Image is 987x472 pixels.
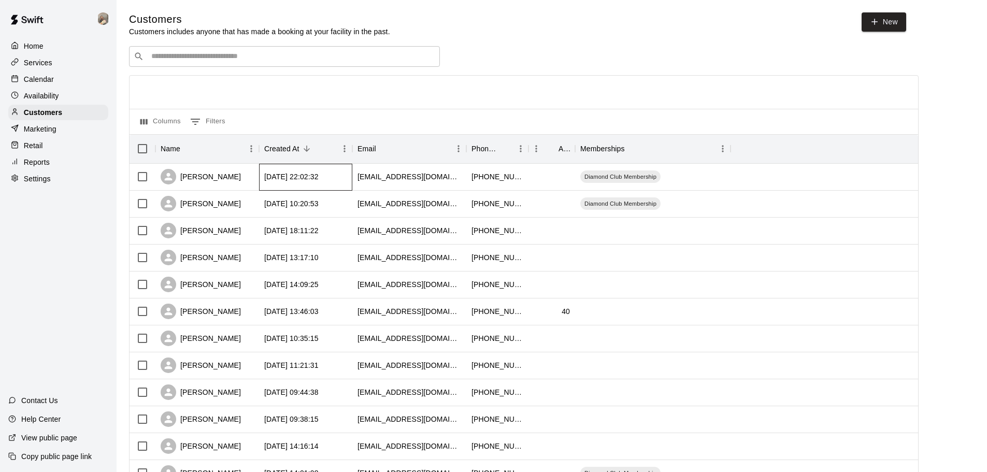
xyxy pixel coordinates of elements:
[357,333,461,344] div: kell152285@gmail.com
[24,91,59,101] p: Availability
[8,55,108,70] a: Services
[155,134,259,163] div: Name
[513,141,528,156] button: Menu
[357,360,461,370] div: tb202194@gmail.com
[264,225,319,236] div: 2025-09-22 18:11:22
[357,306,461,317] div: drippsjace25@yahoo.com
[24,140,43,151] p: Retail
[264,171,319,182] div: 2025-10-08 22:02:32
[580,134,625,163] div: Memberships
[161,304,241,319] div: [PERSON_NAME]
[8,88,108,104] a: Availability
[264,134,299,163] div: Created At
[21,433,77,443] p: View public page
[24,124,56,134] p: Marketing
[24,174,51,184] p: Settings
[357,414,461,424] div: roll_ritz@yahoo.com
[24,58,52,68] p: Services
[264,441,319,451] div: 2025-08-24 14:16:14
[471,360,523,370] div: +19372436626
[138,113,183,130] button: Select columns
[24,41,44,51] p: Home
[625,141,639,156] button: Sort
[471,279,523,290] div: +17403964043
[161,134,180,163] div: Name
[471,171,523,182] div: +17403600087
[528,141,544,156] button: Menu
[8,71,108,87] a: Calendar
[471,198,523,209] div: +17402443052
[8,154,108,170] a: Reports
[357,252,461,263] div: allenmccullough16@gmail.com
[471,134,498,163] div: Phone Number
[24,107,62,118] p: Customers
[580,170,661,183] div: Diamond Club Membership
[21,451,92,462] p: Copy public page link
[264,252,319,263] div: 2025-09-15 13:17:10
[471,252,523,263] div: +15676746074
[161,331,241,346] div: [PERSON_NAME]
[180,141,195,156] button: Sort
[264,414,319,424] div: 2025-09-01 09:38:15
[299,141,314,156] button: Sort
[129,46,440,67] div: Search customers by name or email
[357,134,376,163] div: Email
[264,198,319,209] div: 2025-09-26 10:20:53
[161,384,241,400] div: [PERSON_NAME]
[97,12,109,25] img: Jeramy Donelson
[264,279,319,290] div: 2025-09-12 14:09:25
[161,169,241,184] div: [PERSON_NAME]
[161,223,241,238] div: [PERSON_NAME]
[24,157,50,167] p: Reports
[129,26,390,37] p: Customers includes anyone that has made a booking at your facility in the past.
[715,141,731,156] button: Menu
[357,441,461,451] div: acraft8815@gmail.com
[528,134,575,163] div: Age
[129,12,390,26] h5: Customers
[357,387,461,397] div: merchants8u@gmail.com
[471,306,523,317] div: +17403964043
[357,225,461,236] div: justine_hill1@icloud.com
[575,134,731,163] div: Memberships
[580,173,661,181] span: Diamond Club Membership
[451,141,466,156] button: Menu
[161,277,241,292] div: [PERSON_NAME]
[352,134,466,163] div: Email
[376,141,391,156] button: Sort
[24,74,54,84] p: Calendar
[8,171,108,187] div: Settings
[161,357,241,373] div: [PERSON_NAME]
[471,387,523,397] div: +17403964404
[8,121,108,137] a: Marketing
[580,199,661,208] span: Diamond Club Membership
[264,333,319,344] div: 2025-09-09 10:35:15
[264,306,319,317] div: 2025-09-12 13:46:03
[264,387,319,397] div: 2025-09-01 09:44:38
[559,134,570,163] div: Age
[161,411,241,427] div: [PERSON_NAME]
[580,197,661,210] div: Diamond Club Membership
[357,279,461,290] div: drippsjace@gmail.com
[357,171,461,182] div: carson6709@gmail.com
[862,12,906,32] a: New
[161,438,241,454] div: [PERSON_NAME]
[562,306,570,317] div: 40
[8,138,108,153] a: Retail
[466,134,528,163] div: Phone Number
[161,250,241,265] div: [PERSON_NAME]
[161,196,241,211] div: [PERSON_NAME]
[8,38,108,54] a: Home
[337,141,352,156] button: Menu
[471,333,523,344] div: +17403615898
[357,198,461,209] div: justinehill13@gmail.com
[259,134,352,163] div: Created At
[95,8,117,29] div: Jeramy Donelson
[8,105,108,120] a: Customers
